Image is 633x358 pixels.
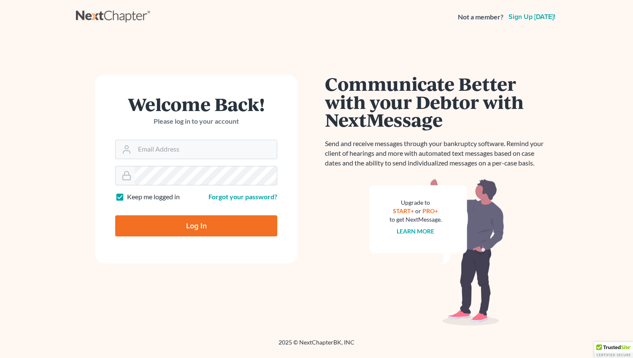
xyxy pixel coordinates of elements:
[115,95,277,113] h1: Welcome Back!
[507,14,557,20] a: Sign up [DATE]!
[423,207,438,214] a: PRO+
[127,192,180,202] label: Keep me logged in
[325,75,549,129] h1: Communicate Better with your Debtor with NextMessage
[135,140,277,159] input: Email Address
[390,198,442,207] div: Upgrade to
[76,338,557,353] div: 2025 © NextChapterBK, INC
[325,139,549,168] p: Send and receive messages through your bankruptcy software. Remind your client of hearings and mo...
[115,215,277,236] input: Log In
[458,12,503,22] strong: Not a member?
[594,342,633,358] div: TrustedSite Certified
[416,207,422,214] span: or
[369,178,504,326] img: nextmessage_bg-59042aed3d76b12b5cd301f8e5b87938c9018125f34e5fa2b7a6b67550977c72.svg
[208,193,277,201] a: Forgot your password?
[393,207,414,214] a: START+
[390,215,442,224] div: to get NextMessage.
[115,117,277,126] p: Please log in to your account
[397,228,435,235] a: Learn more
